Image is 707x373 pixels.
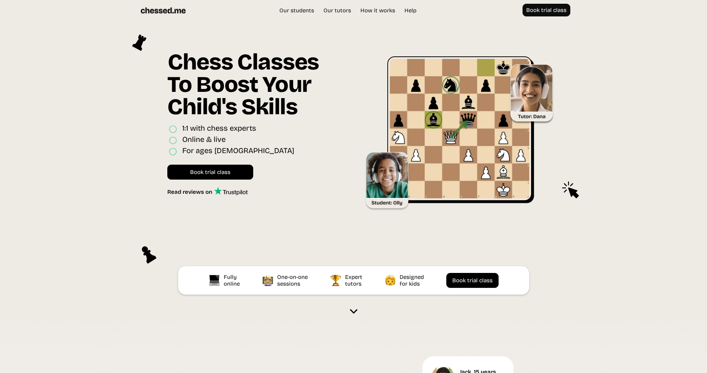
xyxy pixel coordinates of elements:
a: Our tutors [320,7,355,14]
a: Read reviews on [167,187,248,195]
a: Book trial class [446,273,499,288]
div: Designed for kids [400,274,426,287]
a: Our students [276,7,318,14]
div: Online & live [182,135,226,146]
div: Expert tutors [345,274,364,287]
div: For ages [DEMOGRAPHIC_DATA] [182,146,294,157]
div: One-on-one sessions [277,274,310,287]
div: Read reviews on [167,189,214,195]
a: Help [401,7,420,14]
h1: Chess Classes To Boost Your Child's Skills [167,51,342,124]
a: Book trial class [167,165,253,180]
a: Book trial class [523,4,570,16]
div: 1:1 with chess experts [182,124,256,134]
div: Fully online [224,274,242,287]
a: How it works [357,7,399,14]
